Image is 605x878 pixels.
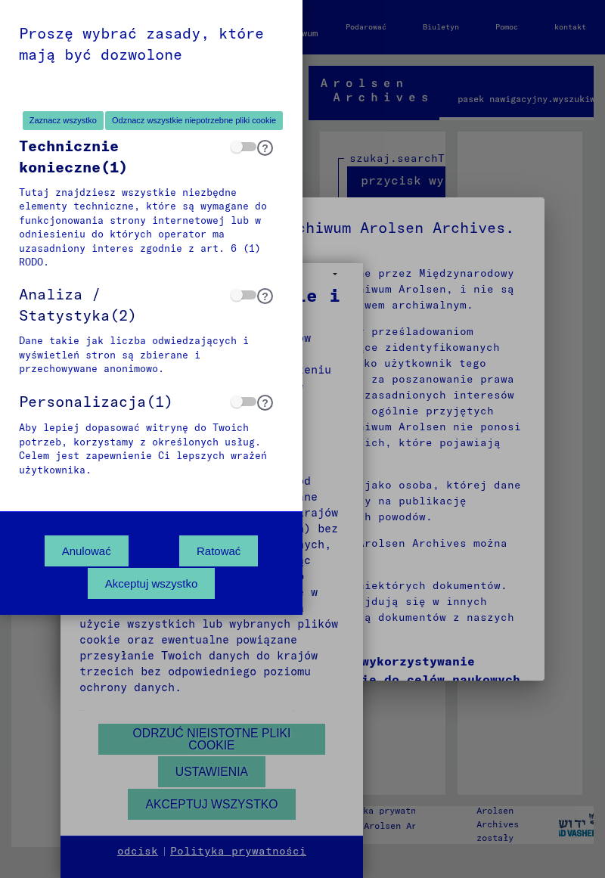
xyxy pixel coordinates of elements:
[112,116,276,125] font: Odznacz wszystkie niepotrzebne pliki cookie
[257,395,273,411] button: Szczegóły dotyczące „Personalizacji”
[62,544,111,557] font: Anulować
[262,142,268,154] font: ?
[19,186,267,268] font: Tutaj znajdziesz wszystkie niezbędne elementy techniczne, które są wymagane do funkcjonowania str...
[197,544,240,557] font: Ratować
[105,577,198,590] font: Akceptuj wszystko
[19,392,146,411] font: Personalizacja
[29,116,97,125] font: Zaznacz wszystko
[19,23,264,64] font: Proszę wybrać zasady, które mają być dozwolone
[19,284,110,324] font: Analiza / Statystyka
[262,397,268,409] font: ?
[19,334,249,374] font: Dane takie jak liczba odwiedzających i wyświetleń stron są zbierane i przechowywane anonimowo.
[146,392,173,411] font: (1)
[262,290,268,302] font: ?
[110,306,137,324] font: (2)
[257,140,273,156] button: Szczegóły dotyczące „technicznie niezbędnych”
[257,288,273,304] button: Szczegóły w zakładce „Analiza/Statystyka”
[19,421,267,475] font: Aby lepiej dopasować witrynę do Twoich potrzeb, korzystamy z określonych usług. Celem jest zapewn...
